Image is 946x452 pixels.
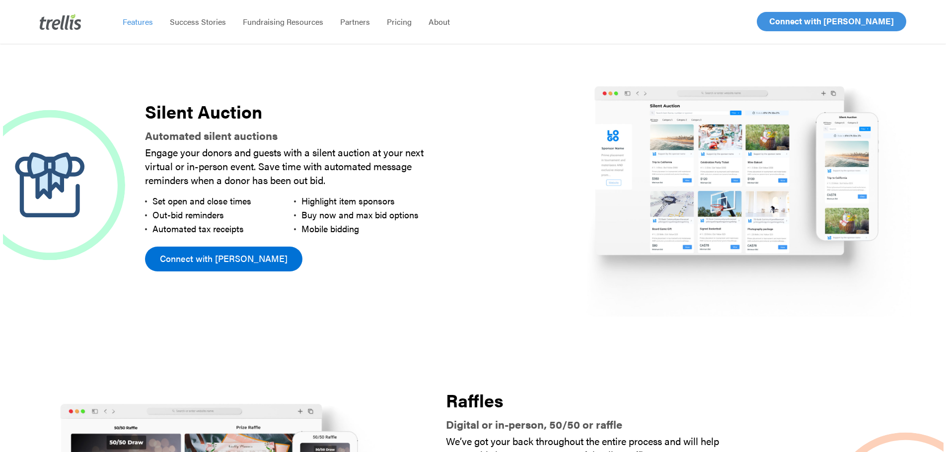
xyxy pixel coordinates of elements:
[152,208,224,221] span: Out-bid reminders
[40,14,81,30] img: Trellis
[145,128,278,143] strong: Automated silent auctions
[429,16,450,27] span: About
[145,145,424,187] span: Engage your donors and guests with a silent auction at your next virtual or in-person event. Save...
[114,17,161,27] a: Features
[301,222,359,235] span: Mobile bidding
[378,17,420,27] a: Pricing
[145,98,262,124] strong: Silent Auction
[757,12,906,31] a: Connect with [PERSON_NAME]
[152,194,251,207] span: Set open and close times
[160,252,288,265] span: Connect with [PERSON_NAME]
[161,17,234,27] a: Success Stories
[243,16,323,27] span: Fundraising Resources
[769,15,894,27] span: Connect with [PERSON_NAME]
[420,17,458,27] a: About
[123,16,153,27] span: Features
[234,17,332,27] a: Fundraising Resources
[340,16,370,27] span: Partners
[446,416,622,432] strong: Digital or in-person, 50/50 or raffle
[301,194,395,207] span: Highlight item sponsors
[170,16,226,27] span: Success Stories
[145,247,302,271] a: Connect with [PERSON_NAME]
[446,387,504,413] strong: Raffles
[152,222,244,235] span: Automated tax receipts
[387,16,412,27] span: Pricing
[301,208,419,221] span: Buy now and max bid options
[332,17,378,27] a: Partners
